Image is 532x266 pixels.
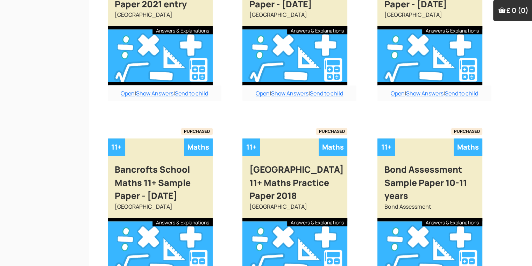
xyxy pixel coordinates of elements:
[108,10,213,26] div: [GEOGRAPHIC_DATA]
[377,85,491,101] div: | |
[108,156,213,202] div: Bancrofts School Maths 11+ Sample Paper - [DATE]
[152,26,213,34] div: Answers & Explanations
[242,138,260,156] div: 11+
[451,128,483,135] span: PURCHASED
[377,156,482,202] div: Bond Assessment Sample Paper 10-11 years
[108,85,222,101] div: | |
[445,89,478,97] a: Send to child
[184,138,213,156] div: Maths
[242,10,347,26] div: [GEOGRAPHIC_DATA]
[175,89,208,97] a: Send to child
[121,89,135,97] a: Open
[242,156,347,202] div: [GEOGRAPHIC_DATA] 11+ Maths Practice Paper 2018
[152,218,213,226] div: Answers & Explanations
[287,26,347,34] div: Answers & Explanations
[377,138,395,156] div: 11+
[506,6,529,15] span: £ 0 (0)
[271,89,308,97] a: Show Answers
[136,89,173,97] a: Show Answers
[377,202,482,218] div: Bond Assessment
[319,138,347,156] div: Maths
[422,26,482,34] div: Answers & Explanations
[498,7,505,14] img: Your items in the shopping basket
[256,89,270,97] a: Open
[406,89,444,97] a: Show Answers
[310,89,343,97] a: Send to child
[242,202,347,218] div: [GEOGRAPHIC_DATA]
[287,218,347,226] div: Answers & Explanations
[454,138,482,156] div: Maths
[377,10,482,26] div: [GEOGRAPHIC_DATA]
[422,218,482,226] div: Answers & Explanations
[242,85,356,101] div: | |
[316,128,348,135] span: PURCHASED
[108,202,213,218] div: [GEOGRAPHIC_DATA]
[108,138,125,156] div: 11+
[181,128,213,135] span: PURCHASED
[391,89,405,97] a: Open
